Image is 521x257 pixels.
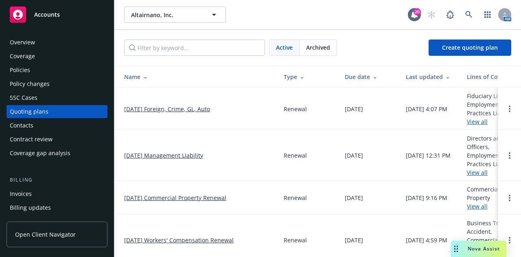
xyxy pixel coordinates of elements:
div: [DATE] [345,236,363,244]
a: [DATE] Foreign, Crime, GL, Auto [124,105,210,113]
a: Contacts [7,119,107,132]
div: Name [124,72,271,81]
div: Renewal [284,193,307,202]
div: Coverage gap analysis [10,147,70,160]
div: Coverage [10,50,35,63]
span: Accounts [34,11,60,18]
a: Open options [505,104,514,114]
div: Quoting plans [10,105,48,118]
a: Policy changes [7,77,107,90]
a: View all [467,118,488,125]
a: View all [467,202,488,210]
span: Archived [306,43,330,52]
span: Open Client Navigator [15,230,76,239]
a: Coverage [7,50,107,63]
div: Drag to move [451,241,461,257]
a: Coverage gap analysis [7,147,107,160]
a: [DATE] Management Liability [124,151,203,160]
a: Open options [505,193,514,203]
div: Renewal [284,151,307,160]
div: Renewal [284,236,307,244]
div: Last updated [406,72,454,81]
a: Report a Bug [442,7,458,23]
a: Overview [7,36,107,49]
a: Open options [505,235,514,245]
a: Switch app [479,7,496,23]
a: Invoices [7,187,107,200]
div: [DATE] [345,105,363,113]
span: Nova Assist [468,245,500,252]
div: [DATE] 4:07 PM [406,105,447,113]
a: Create quoting plan [429,40,511,56]
a: Contract review [7,133,107,146]
div: 20 [414,8,421,15]
a: View all [467,169,488,176]
a: Quoting plans [7,105,107,118]
div: Renewal [284,105,307,113]
div: [DATE] [345,151,363,160]
div: SSC Cases [10,91,37,104]
div: Type [284,72,332,81]
span: Altairnano, Inc. [131,11,201,19]
div: Billing updates [10,201,51,214]
div: [DATE] 9:16 PM [406,193,447,202]
div: Due date [345,72,393,81]
div: [DATE] [345,193,363,202]
div: Policy changes [10,77,50,90]
button: Altairnano, Inc. [124,7,226,23]
span: Create quoting plan [442,44,498,51]
div: Overview [10,36,35,49]
a: [DATE] Commercial Property Renewal [124,193,226,202]
input: Filter by keyword... [124,40,265,56]
a: Start snowing [423,7,440,23]
div: Contract review [10,133,53,146]
a: Accounts [7,3,107,26]
a: SSC Cases [7,91,107,104]
div: Billing [7,176,107,184]
div: Contacts [10,119,33,132]
span: Active [276,43,293,52]
a: [DATE] Workers' Compensation Renewal [124,236,234,244]
a: Open options [505,151,514,160]
a: Billing updates [7,201,107,214]
a: Policies [7,64,107,77]
div: Policies [10,64,30,77]
div: [DATE] 4:59 PM [406,236,447,244]
div: Invoices [10,187,32,200]
button: Nova Assist [451,241,506,257]
a: Search [461,7,477,23]
div: [DATE] 12:31 PM [406,151,451,160]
